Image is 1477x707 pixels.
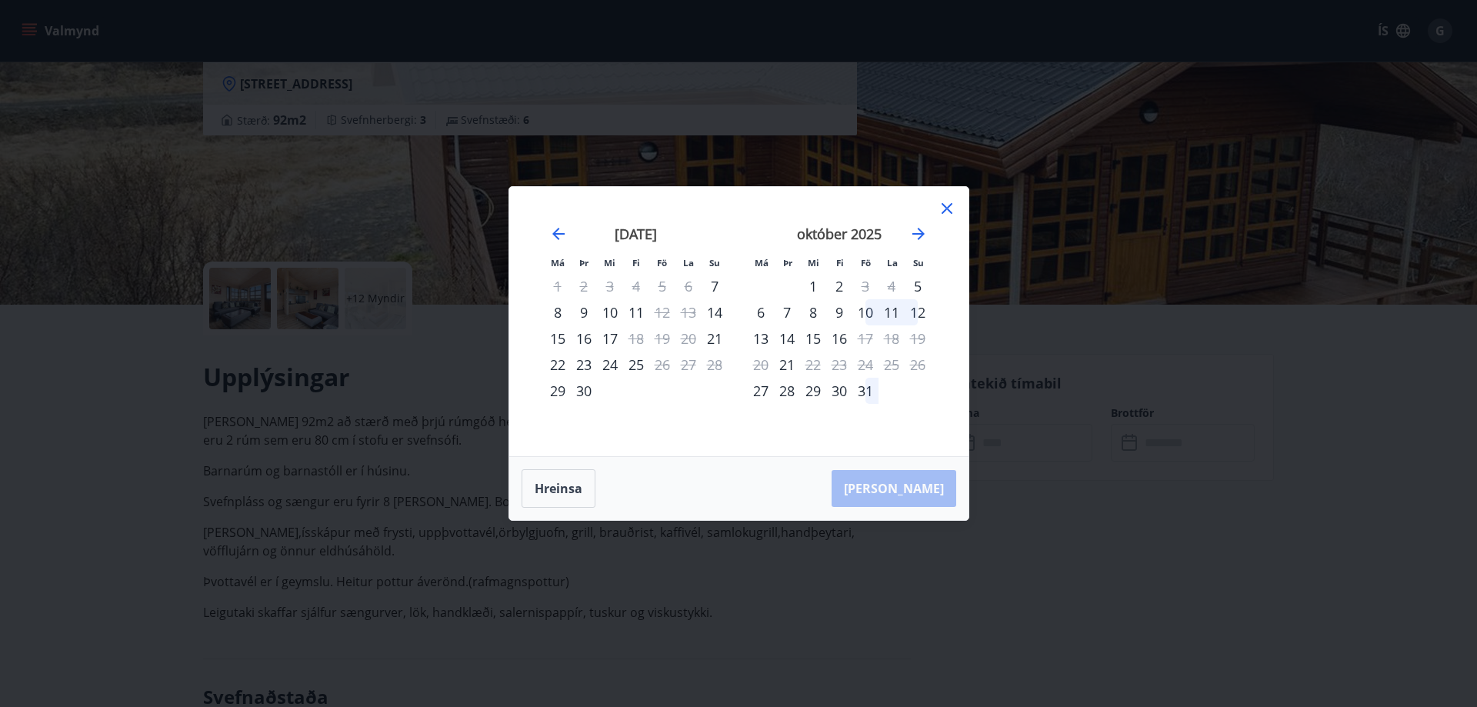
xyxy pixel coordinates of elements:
button: Hreinsa [522,469,595,508]
strong: [DATE] [615,225,657,243]
div: 6 [748,299,774,325]
div: 28 [774,378,800,404]
small: Fö [861,257,871,268]
div: 7 [774,299,800,325]
small: Mi [604,257,615,268]
small: Þr [579,257,588,268]
td: Choose mánudagur, 6. október 2025 as your check-in date. It’s available. [748,299,774,325]
div: 8 [800,299,826,325]
div: 25 [623,352,649,378]
div: Move backward to switch to the previous month. [549,225,568,243]
td: Not available. fimmtudagur, 4. september 2025 [623,273,649,299]
td: Choose sunnudagur, 14. september 2025 as your check-in date. It’s available. [702,299,728,325]
td: Not available. föstudagur, 17. október 2025 [852,325,879,352]
div: 22 [545,352,571,378]
td: Not available. fimmtudagur, 23. október 2025 [826,352,852,378]
td: Choose miðvikudagur, 29. október 2025 as your check-in date. It’s available. [800,378,826,404]
div: Aðeins útritun í boði [852,273,879,299]
td: Choose miðvikudagur, 1. október 2025 as your check-in date. It’s available. [800,273,826,299]
td: Choose mánudagur, 13. október 2025 as your check-in date. It’s available. [748,325,774,352]
div: 30 [826,378,852,404]
small: Má [755,257,769,268]
td: Choose föstudagur, 31. október 2025 as your check-in date. It’s available. [852,378,879,404]
div: 1 [800,273,826,299]
div: 10 [852,299,879,325]
td: Choose miðvikudagur, 8. október 2025 as your check-in date. It’s available. [800,299,826,325]
div: 2 [826,273,852,299]
td: Not available. laugardagur, 25. október 2025 [879,352,905,378]
td: Not available. föstudagur, 26. september 2025 [649,352,675,378]
td: Not available. föstudagur, 24. október 2025 [852,352,879,378]
td: Not available. mánudagur, 20. október 2025 [748,352,774,378]
td: Not available. laugardagur, 20. september 2025 [675,325,702,352]
small: Fi [836,257,844,268]
td: Choose sunnudagur, 21. september 2025 as your check-in date. It’s available. [702,325,728,352]
div: Aðeins útritun í boði [623,325,649,352]
small: Þr [783,257,792,268]
td: Choose mánudagur, 22. september 2025 as your check-in date. It’s available. [545,352,571,378]
td: Choose föstudagur, 10. október 2025 as your check-in date. It’s available. [852,299,879,325]
td: Choose fimmtudagur, 25. september 2025 as your check-in date. It’s available. [623,352,649,378]
div: 11 [623,299,649,325]
td: Choose þriðjudagur, 9. september 2025 as your check-in date. It’s available. [571,299,597,325]
div: Move forward to switch to the next month. [909,225,928,243]
div: Aðeins innritun í boði [774,352,800,378]
div: 15 [800,325,826,352]
small: Fö [657,257,667,268]
td: Not available. föstudagur, 12. september 2025 [649,299,675,325]
small: Fi [632,257,640,268]
td: Choose miðvikudagur, 17. september 2025 as your check-in date. It’s available. [597,325,623,352]
td: Choose sunnudagur, 5. október 2025 as your check-in date. It’s available. [905,273,931,299]
td: Not available. föstudagur, 19. september 2025 [649,325,675,352]
div: 13 [748,325,774,352]
td: Not available. laugardagur, 18. október 2025 [879,325,905,352]
td: Choose mánudagur, 15. september 2025 as your check-in date. It’s available. [545,325,571,352]
div: 8 [545,299,571,325]
td: Choose miðvikudagur, 15. október 2025 as your check-in date. It’s available. [800,325,826,352]
td: Not available. laugardagur, 13. september 2025 [675,299,702,325]
td: Choose fimmtudagur, 16. október 2025 as your check-in date. It’s available. [826,325,852,352]
div: Aðeins útritun í boði [800,352,826,378]
td: Choose fimmtudagur, 9. október 2025 as your check-in date. It’s available. [826,299,852,325]
div: 17 [597,325,623,352]
td: Choose þriðjudagur, 30. september 2025 as your check-in date. It’s available. [571,378,597,404]
div: 23 [571,352,597,378]
td: Choose þriðjudagur, 14. október 2025 as your check-in date. It’s available. [774,325,800,352]
td: Not available. sunnudagur, 26. október 2025 [905,352,931,378]
td: Choose fimmtudagur, 30. október 2025 as your check-in date. It’s available. [826,378,852,404]
td: Choose þriðjudagur, 21. október 2025 as your check-in date. It’s available. [774,352,800,378]
div: 11 [879,299,905,325]
td: Not available. laugardagur, 6. september 2025 [675,273,702,299]
td: Not available. miðvikudagur, 3. september 2025 [597,273,623,299]
div: Aðeins innritun í boði [702,325,728,352]
td: Choose laugardagur, 11. október 2025 as your check-in date. It’s available. [879,299,905,325]
small: La [887,257,898,268]
td: Choose þriðjudagur, 7. október 2025 as your check-in date. It’s available. [774,299,800,325]
td: Choose þriðjudagur, 23. september 2025 as your check-in date. It’s available. [571,352,597,378]
td: Not available. laugardagur, 4. október 2025 [879,273,905,299]
div: Aðeins innritun í boði [702,273,728,299]
small: Má [551,257,565,268]
div: 16 [571,325,597,352]
td: Choose mánudagur, 27. október 2025 as your check-in date. It’s available. [748,378,774,404]
td: Choose miðvikudagur, 24. september 2025 as your check-in date. It’s available. [597,352,623,378]
small: Su [913,257,924,268]
div: Aðeins innritun í boði [702,299,728,325]
div: Aðeins útritun í boði [649,352,675,378]
div: 15 [545,325,571,352]
td: Choose sunnudagur, 7. september 2025 as your check-in date. It’s available. [702,273,728,299]
div: 9 [571,299,597,325]
div: 9 [826,299,852,325]
strong: október 2025 [797,225,882,243]
small: Mi [808,257,819,268]
div: 14 [774,325,800,352]
div: Aðeins innritun í boði [905,273,931,299]
td: Choose fimmtudagur, 11. september 2025 as your check-in date. It’s available. [623,299,649,325]
div: 31 [852,378,879,404]
td: Not available. miðvikudagur, 22. október 2025 [800,352,826,378]
div: 10 [597,299,623,325]
small: Su [709,257,720,268]
div: 16 [826,325,852,352]
div: 29 [800,378,826,404]
div: Aðeins útritun í boði [649,299,675,325]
